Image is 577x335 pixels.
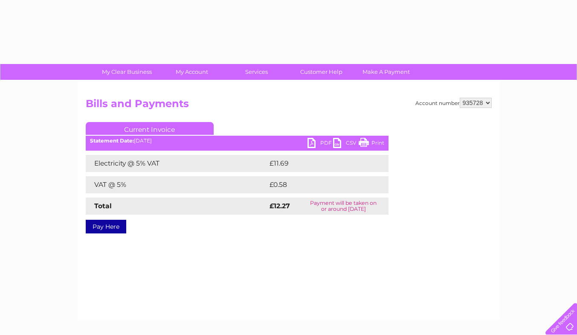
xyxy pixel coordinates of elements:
[90,137,134,144] b: Statement Date:
[267,176,368,193] td: £0.58
[270,202,290,210] strong: £12.27
[333,138,359,150] a: CSV
[299,198,388,215] td: Payment will be taken on or around [DATE]
[86,220,126,233] a: Pay Here
[221,64,292,80] a: Services
[307,138,333,150] a: PDF
[267,155,370,172] td: £11.69
[286,64,357,80] a: Customer Help
[359,138,384,150] a: Print
[86,98,492,114] h2: Bills and Payments
[415,98,492,108] div: Account number
[86,138,389,144] div: [DATE]
[157,64,227,80] a: My Account
[86,176,267,193] td: VAT @ 5%
[86,155,267,172] td: Electricity @ 5% VAT
[94,202,112,210] strong: Total
[351,64,421,80] a: Make A Payment
[92,64,162,80] a: My Clear Business
[86,122,214,135] a: Current Invoice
